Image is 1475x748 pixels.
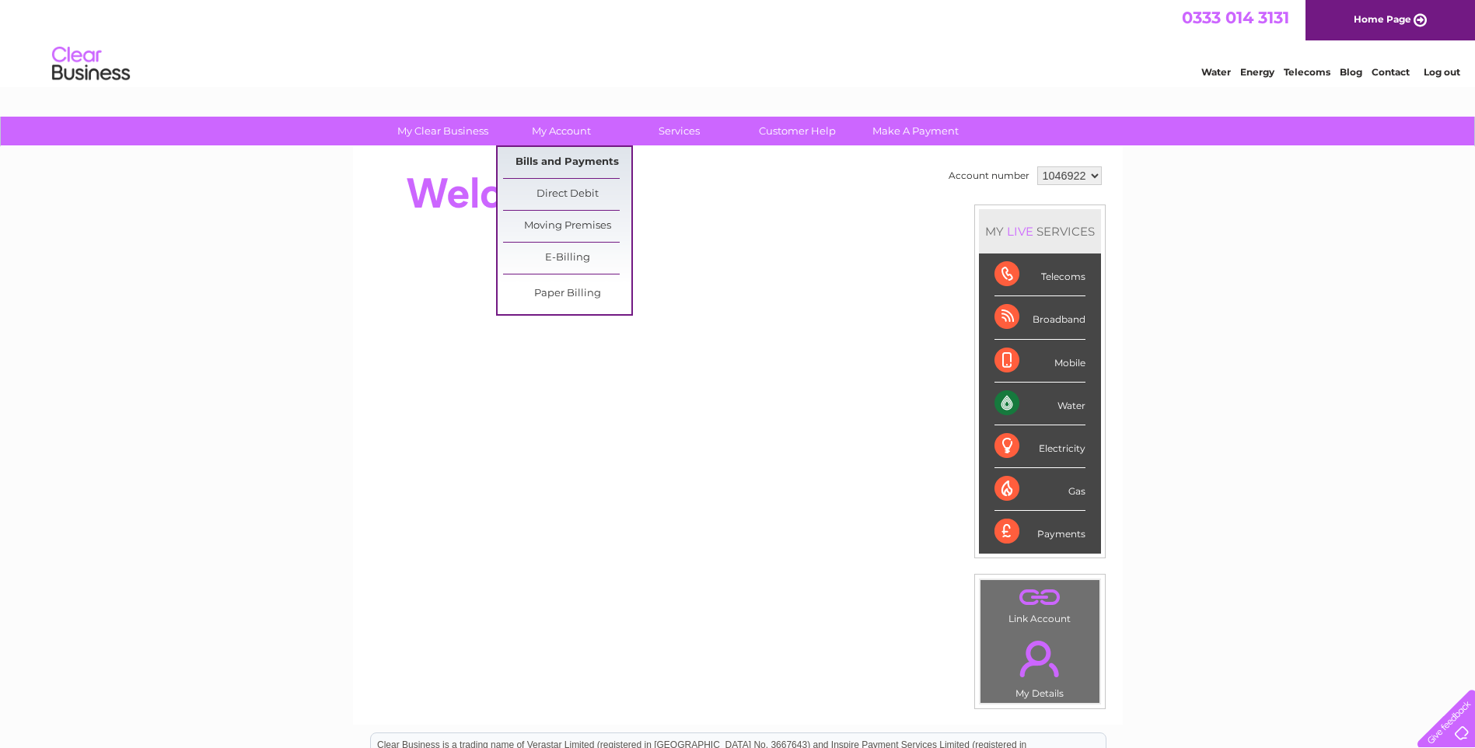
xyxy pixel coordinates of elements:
[945,163,1033,189] td: Account number
[497,117,625,145] a: My Account
[851,117,980,145] a: Make A Payment
[994,383,1085,425] div: Water
[984,631,1096,686] a: .
[503,278,631,309] a: Paper Billing
[984,584,1096,611] a: .
[1182,8,1289,27] a: 0333 014 3131
[733,117,862,145] a: Customer Help
[1424,66,1460,78] a: Log out
[1201,66,1231,78] a: Water
[503,179,631,210] a: Direct Debit
[615,117,743,145] a: Services
[503,211,631,242] a: Moving Premises
[994,468,1085,511] div: Gas
[980,627,1100,704] td: My Details
[994,253,1085,296] div: Telecoms
[1372,66,1410,78] a: Contact
[51,40,131,88] img: logo.png
[503,243,631,274] a: E-Billing
[1284,66,1330,78] a: Telecoms
[980,579,1100,628] td: Link Account
[1340,66,1362,78] a: Blog
[994,340,1085,383] div: Mobile
[1240,66,1274,78] a: Energy
[1004,224,1036,239] div: LIVE
[979,209,1101,253] div: MY SERVICES
[994,296,1085,339] div: Broadband
[503,147,631,178] a: Bills and Payments
[994,425,1085,468] div: Electricity
[994,511,1085,553] div: Payments
[371,9,1106,75] div: Clear Business is a trading name of Verastar Limited (registered in [GEOGRAPHIC_DATA] No. 3667643...
[379,117,507,145] a: My Clear Business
